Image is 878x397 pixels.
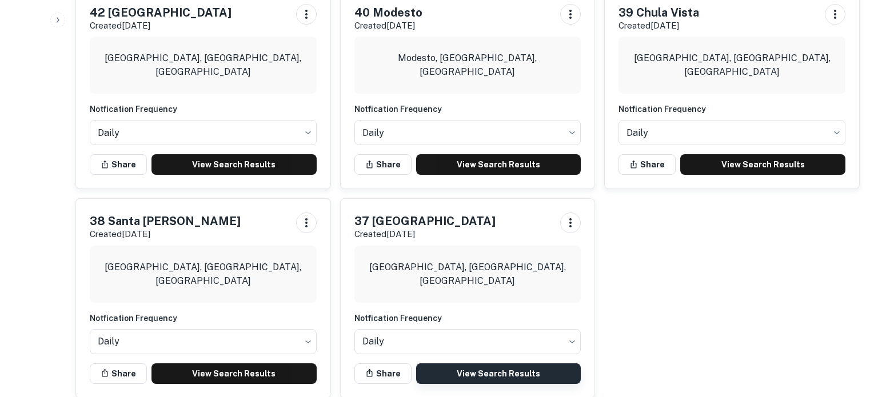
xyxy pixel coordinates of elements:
[90,227,241,241] p: Created [DATE]
[618,103,845,115] h6: Notfication Frequency
[90,363,147,384] button: Share
[354,103,581,115] h6: Notfication Frequency
[354,154,412,175] button: Share
[90,19,232,33] p: Created [DATE]
[151,154,317,175] a: View Search Results
[416,154,581,175] a: View Search Results
[90,154,147,175] button: Share
[354,326,581,358] div: Without label
[90,4,232,21] h5: 42 [GEOGRAPHIC_DATA]
[99,51,308,79] p: [GEOGRAPHIC_DATA], [GEOGRAPHIC_DATA], [GEOGRAPHIC_DATA]
[416,363,581,384] a: View Search Results
[354,363,412,384] button: Share
[99,260,308,288] p: [GEOGRAPHIC_DATA], [GEOGRAPHIC_DATA], [GEOGRAPHIC_DATA]
[354,4,422,21] h5: 40 Modesto
[151,363,317,384] a: View Search Results
[90,312,317,324] h6: Notfication Frequency
[821,306,878,360] iframe: Chat Widget
[90,212,241,230] h5: 38 Santa [PERSON_NAME]
[364,51,572,79] p: Modesto, [GEOGRAPHIC_DATA], [GEOGRAPHIC_DATA]
[628,51,836,79] p: [GEOGRAPHIC_DATA], [GEOGRAPHIC_DATA], [GEOGRAPHIC_DATA]
[354,19,422,33] p: Created [DATE]
[354,212,496,230] h5: 37 [GEOGRAPHIC_DATA]
[354,117,581,149] div: Without label
[618,19,699,33] p: Created [DATE]
[354,312,581,324] h6: Notfication Frequency
[354,227,496,241] p: Created [DATE]
[90,117,317,149] div: Without label
[364,260,572,288] p: [GEOGRAPHIC_DATA], [GEOGRAPHIC_DATA], [GEOGRAPHIC_DATA]
[618,117,845,149] div: Without label
[90,326,317,358] div: Without label
[90,103,317,115] h6: Notfication Frequency
[618,4,699,21] h5: 39 Chula Vista
[680,154,845,175] a: View Search Results
[618,154,676,175] button: Share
